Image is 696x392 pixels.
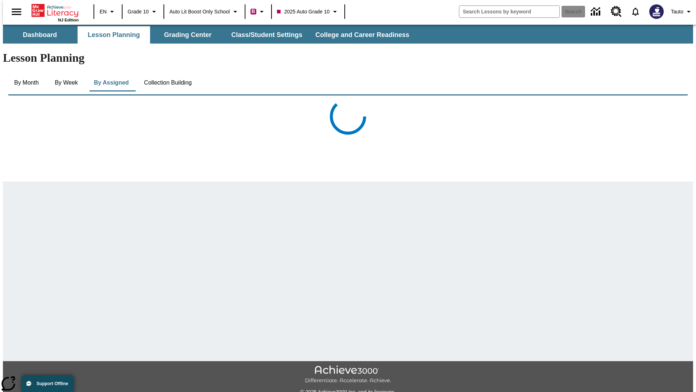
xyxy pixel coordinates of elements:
[138,74,198,91] button: Collection Building
[3,51,693,65] h1: Lesson Planning
[649,4,664,19] img: Avatar
[305,366,391,384] img: Achieve3000 Differentiate Accelerate Achieve
[626,2,645,21] a: Notifications
[4,26,76,44] button: Dashboard
[78,26,150,44] button: Lesson Planning
[274,5,342,18] button: Class: 2025 Auto Grade 10, Select your class
[6,1,27,23] button: Open side menu
[37,381,68,386] span: Support Offline
[128,8,149,16] span: Grade 10
[166,5,243,18] button: School: Auto Lit Boost only School, Select your school
[100,8,107,16] span: EN
[668,5,696,18] button: Profile/Settings
[152,26,224,44] button: Grading Center
[671,8,683,16] span: Tauto
[58,18,79,22] span: NJ Edition
[169,8,230,16] span: Auto Lit Boost only School
[48,74,84,91] button: By Week
[277,8,330,16] span: 2025 Auto Grade 10
[248,5,269,18] button: Boost Class color is violet red. Change class color
[125,5,161,18] button: Grade: Grade 10, Select a grade
[587,2,606,22] a: Data Center
[459,6,559,17] input: search field
[8,74,45,91] button: By Month
[606,2,626,21] a: Resource Center, Will open in new tab
[310,26,415,44] button: College and Career Readiness
[32,3,79,18] a: Home
[96,5,120,18] button: Language: EN, Select a language
[22,375,74,392] button: Support Offline
[3,25,693,44] div: SubNavbar
[88,74,134,91] button: By Assigned
[252,7,255,16] span: B
[645,2,668,21] button: Select a new avatar
[225,26,308,44] button: Class/Student Settings
[32,3,79,22] div: Home
[3,26,416,44] div: SubNavbar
